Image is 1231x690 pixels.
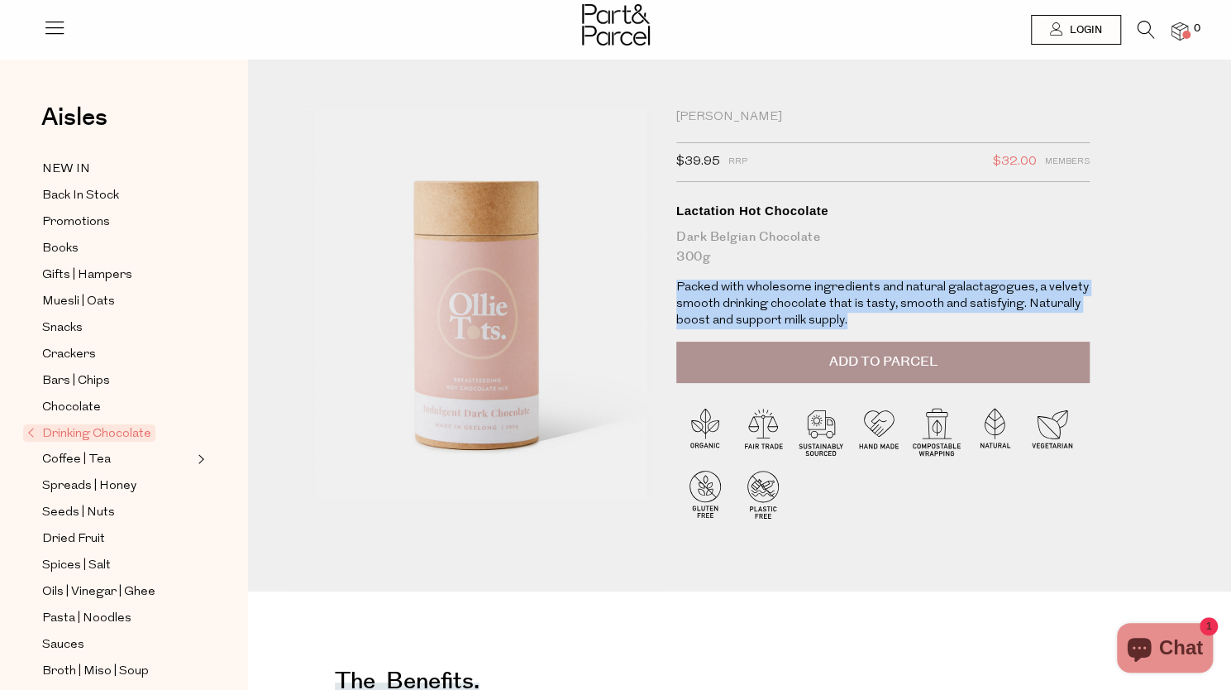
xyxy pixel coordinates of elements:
span: Promotions [42,213,110,232]
a: Pasta | Noodles [42,608,193,629]
span: Sauces [42,635,84,655]
a: Oils | Vinegar | Ghee [42,582,193,602]
a: Crackers [42,344,193,365]
span: Broth | Miso | Soup [42,662,149,682]
span: Spices | Salt [42,556,111,576]
span: RRP [728,151,747,173]
span: NEW IN [42,160,90,180]
img: P_P-ICONS-Live_Bec_V11_Fair_Trade.svg [734,402,792,460]
p: Packed with wholesome ingredients and natural galactagogues, a velvety smooth drinking chocolate ... [676,280,1090,329]
span: Bars | Chips [42,371,110,391]
a: Gifts | Hampers [42,265,193,285]
a: Back In Stock [42,185,193,206]
span: Muesli | Oats [42,292,115,312]
a: Bars | Chips [42,371,193,391]
h4: The benefits. [335,678,480,690]
a: Aisles [41,105,107,146]
img: Lactation Hot Chocolate [298,109,651,527]
img: P_P-ICONS-Live_Bec_V11_Compostable_Wrapping.svg [908,402,966,460]
span: Crackers [42,345,96,365]
img: P_P-ICONS-Live_Bec_V11_Sustainable_Sourced.svg [792,402,850,460]
span: Spreads | Honey [42,477,136,496]
div: Lactation Hot Chocolate [676,203,1090,219]
a: Drinking Chocolate [27,424,193,443]
span: Aisles [41,99,107,136]
span: $39.95 [676,151,720,173]
a: Books [42,238,193,259]
span: Pasta | Noodles [42,609,131,629]
img: P_P-ICONS-Live_Bec_V11_Handmade.svg [850,402,908,460]
span: $32.00 [993,151,1037,173]
img: P_P-ICONS-Live_Bec_V11_Gluten_Free.svg [676,465,734,523]
button: Add to Parcel [676,342,1090,383]
a: Seeds | Nuts [42,502,193,523]
span: Login [1066,23,1102,37]
span: Chocolate [42,398,101,418]
a: Coffee | Tea [42,449,193,470]
a: Login [1031,15,1121,45]
a: Muesli | Oats [42,291,193,312]
span: Seeds | Nuts [42,503,115,523]
img: P_P-ICONS-Live_Bec_V11_Organic.svg [676,402,734,460]
img: Part&Parcel [582,4,650,46]
img: P_P-ICONS-Live_Bec_V11_Plastic_Free.svg [734,465,792,523]
a: Dried Fruit [42,529,193,549]
div: Dark Belgian Chocolate 300g [676,228,1090,267]
span: Gifts | Hampers [42,266,132,285]
a: Sauces [42,635,193,655]
span: Coffee | Tea [42,450,111,470]
a: 0 [1171,22,1188,40]
span: Members [1045,151,1090,173]
a: Broth | Miso | Soup [42,661,193,682]
img: P_P-ICONS-Live_Bec_V11_Natural.svg [966,402,1023,460]
span: 0 [1190,22,1205,36]
inbox-online-store-chat: Shopify online store chat [1112,623,1218,677]
button: Expand/Collapse Coffee | Tea [193,449,205,469]
span: Back In Stock [42,186,119,206]
span: Drinking Chocolate [23,424,155,442]
span: Snacks [42,319,83,338]
a: Snacks [42,318,193,338]
span: Books [42,239,79,259]
span: Oils | Vinegar | Ghee [42,582,155,602]
div: [PERSON_NAME] [676,109,1090,126]
img: P_P-ICONS-Live_Bec_V11_Vegetarian.svg [1023,402,1081,460]
a: Spices | Salt [42,555,193,576]
a: Spreads | Honey [42,476,193,496]
span: Dried Fruit [42,529,105,549]
a: Promotions [42,212,193,232]
a: NEW IN [42,159,193,180]
a: Chocolate [42,397,193,418]
span: Add to Parcel [828,352,937,371]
